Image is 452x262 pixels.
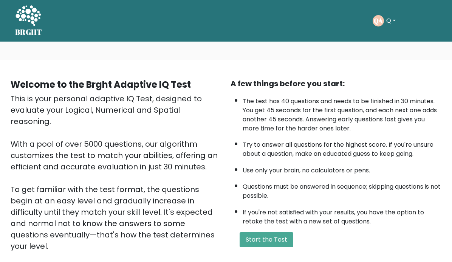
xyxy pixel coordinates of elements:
[15,28,42,37] h5: BRGHT
[243,162,441,175] li: Use only your brain, no calculators or pens.
[231,78,441,89] div: A few things before you start:
[243,93,441,133] li: The test has 40 questions and needs to be finished in 30 minutes. You get 45 seconds for the firs...
[15,3,42,39] a: BRGHT
[384,16,398,26] button: Q
[243,136,441,158] li: Try to answer all questions for the highest score. If you're unsure about a question, make an edu...
[11,78,191,91] b: Welcome to the Brght Adaptive IQ Test
[243,204,441,226] li: If you're not satisfied with your results, you have the option to retake the test with a new set ...
[243,178,441,200] li: Questions must be answered in sequence; skipping questions is not possible.
[374,16,383,25] text: QA
[240,232,293,247] button: Start the Test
